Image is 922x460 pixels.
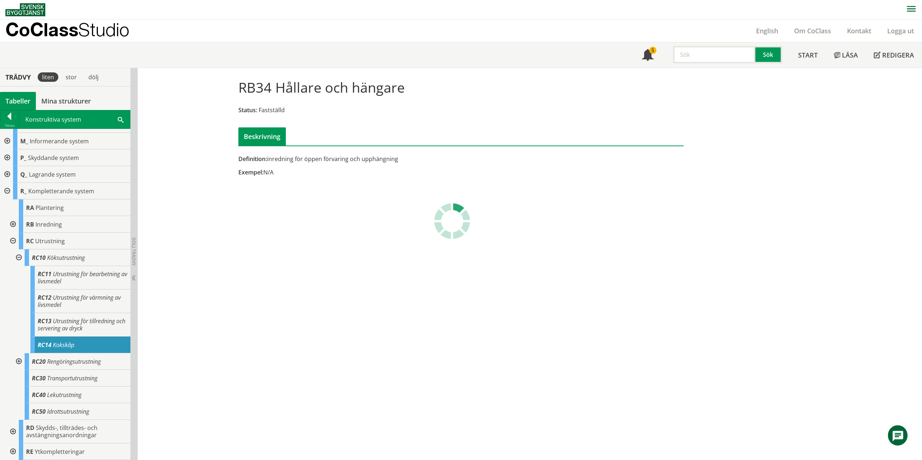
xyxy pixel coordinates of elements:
[53,341,74,349] span: Kokskåp
[238,168,263,176] span: Exempel:
[78,19,129,40] span: Studio
[238,79,405,95] h1: RB34 Hållare och hängare
[19,110,130,128] div: Konstruktiva system
[642,50,654,62] span: Notifikationer
[26,448,33,456] span: RE
[29,170,76,178] span: Lagrande system
[238,106,257,114] span: Status:
[38,294,121,309] span: Utrustning för värmning av livsmedel
[32,408,46,415] span: RC50
[238,127,286,145] div: Beskrivning
[790,42,826,68] a: Start
[842,51,858,59] span: Läsa
[866,42,922,68] a: Redigera
[1,73,35,81] div: Trädvy
[36,92,96,110] a: Mina strukturer
[47,391,82,399] span: Lekutrustning
[30,137,89,145] span: Informerande system
[47,408,89,415] span: Idrottsutrustning
[20,187,27,195] span: R_
[26,204,34,212] span: RA
[0,123,18,128] div: Tillbaka
[32,391,46,399] span: RC40
[20,154,26,162] span: P_
[35,237,65,245] span: Utrustning
[26,424,97,439] span: Skydds-, tillträdes- och avstängningsanordningar
[798,51,818,59] span: Start
[20,137,28,145] span: M_
[32,358,46,366] span: RC20
[118,115,124,123] span: Sök i tabellen
[38,270,127,285] span: Utrustning för bearbetning av livsmedel
[879,26,922,35] a: Logga ut
[26,237,34,245] span: RC
[748,26,786,35] a: English
[5,3,45,16] img: Svensk Byggtjänst
[32,254,46,262] span: RC10
[131,237,137,266] span: Dölj trädvy
[61,72,81,82] div: stor
[84,72,103,82] div: dölj
[28,154,79,162] span: Skyddande system
[47,254,85,262] span: Köksutrustning
[673,46,755,63] input: Sök
[26,220,34,228] span: RB
[20,170,28,178] span: Q_
[28,187,94,195] span: Kompletterande system
[36,220,62,228] span: Inredning
[5,20,145,42] a: CoClassStudio
[47,374,97,382] span: Transportutrustning
[26,424,34,432] span: RD
[38,341,51,349] span: RC14
[38,270,51,278] span: RC11
[32,374,46,382] span: RC30
[882,51,914,59] span: Redigera
[238,168,531,176] div: N/A
[649,47,656,54] div: 5
[755,46,782,63] button: Sök
[35,448,85,456] span: Ytkompletteringar
[47,358,101,366] span: Rengöringsutrustning
[38,317,125,332] span: Utrustning för tillredning och servering av dryck
[238,155,267,163] span: Definition:
[839,26,879,35] a: Kontakt
[259,106,285,114] span: Fastställd
[5,25,129,34] p: CoClass
[786,26,839,35] a: Om CoClass
[36,204,64,212] span: Plantering
[38,317,51,325] span: RC13
[238,155,531,163] div: inredning för öppen förvaring och upphängning
[826,42,866,68] a: Läsa
[38,72,58,82] div: liten
[434,203,470,239] img: Laddar
[38,294,51,301] span: RC12
[634,42,662,68] a: 5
